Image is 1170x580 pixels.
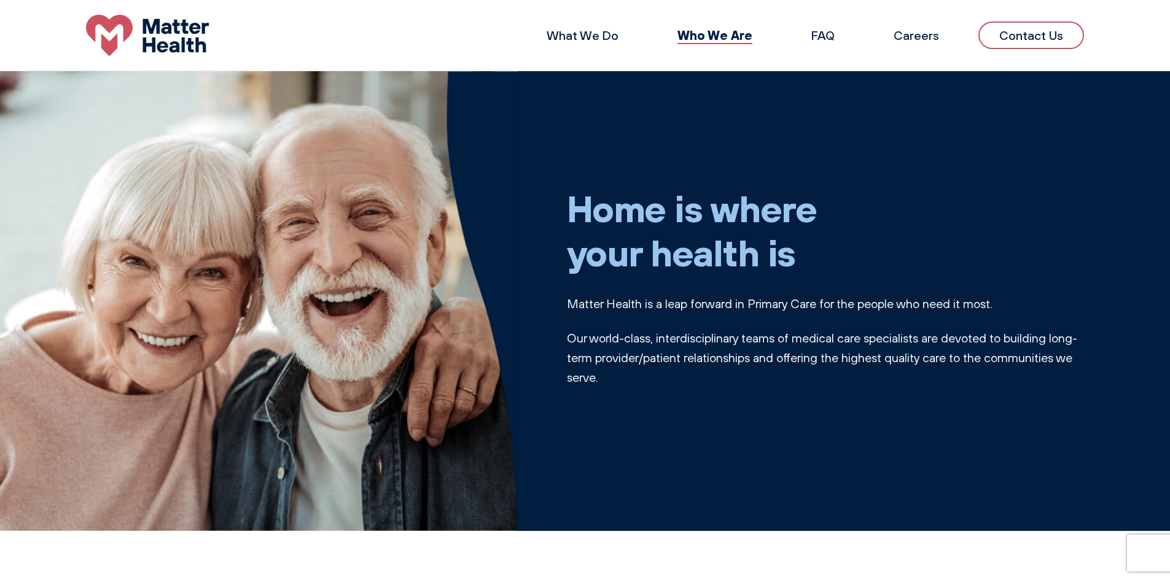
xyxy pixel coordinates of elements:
p: Our world-class, interdisciplinary teams of medical care specialists are devoted to building long... [567,328,1085,387]
h1: Home is where your health is [567,186,1085,274]
a: What We Do [547,28,618,43]
a: Who We Are [677,27,752,43]
a: Careers [894,28,939,43]
a: FAQ [811,28,835,43]
a: Contact Us [978,21,1084,49]
p: Matter Health is a leap forward in Primary Care for the people who need it most. [567,294,1085,314]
